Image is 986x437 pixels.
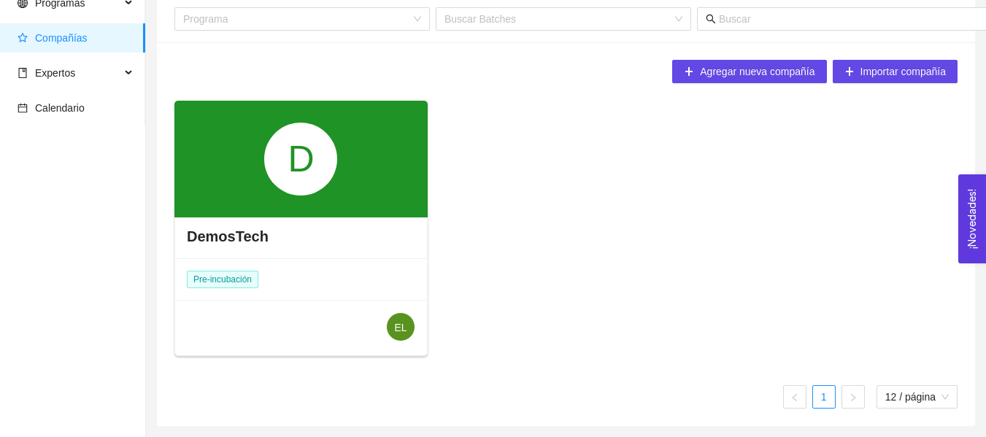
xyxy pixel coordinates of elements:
span: EL [394,313,407,342]
button: right [841,385,865,409]
span: plus [844,66,855,78]
span: calendar [18,103,28,113]
button: plusImportar compañía [833,60,958,83]
span: plus [684,66,694,78]
span: right [849,393,858,402]
li: 1 [812,385,836,409]
span: Calendario [35,102,85,114]
button: Open Feedback Widget [958,174,986,263]
div: tamaño de página [877,385,958,409]
span: 12 / página [885,386,949,408]
span: Pre-incubación [187,271,258,288]
span: Compañías [35,32,88,44]
h4: DemosTech [187,226,269,247]
span: book [18,68,28,78]
button: plusAgregar nueva compañía [672,60,826,83]
span: Expertos [35,67,75,79]
span: left [790,393,799,402]
span: star [18,33,28,43]
li: Página siguiente [841,385,865,409]
li: Página anterior [783,385,806,409]
span: Agregar nueva compañía [700,63,814,80]
span: Importar compañía [860,63,947,80]
span: search [706,14,716,24]
a: 1 [813,386,835,408]
button: left [783,385,806,409]
div: D [264,123,337,196]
